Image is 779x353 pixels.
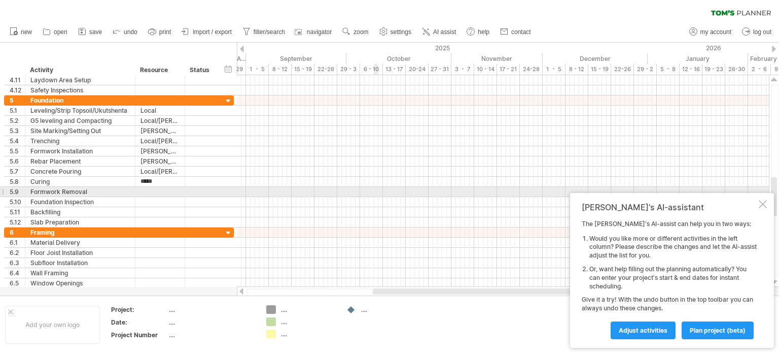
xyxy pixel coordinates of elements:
[10,106,25,115] div: 5.1
[111,331,167,339] div: Project Number
[30,268,130,278] div: Wall Framing
[753,28,771,36] span: log out
[190,65,212,75] div: Status
[314,64,337,75] div: 22-26
[169,305,254,314] div: ....
[140,126,180,136] div: [PERSON_NAME]
[10,75,25,85] div: 4.11
[30,187,130,197] div: Formwork Removal
[30,156,130,166] div: Rebar Placement
[10,167,25,176] div: 5.7
[124,28,137,36] span: undo
[582,220,757,339] div: The [PERSON_NAME]'s AI-assist can help you in two ways: Give it a try! With the undo button in th...
[179,25,235,39] a: import / export
[10,136,25,146] div: 5.4
[10,95,25,105] div: 5
[429,64,451,75] div: 27 - 31
[10,197,25,207] div: 5.10
[7,25,35,39] a: new
[10,187,25,197] div: 5.9
[30,258,130,268] div: Subfloor Installation
[30,146,130,156] div: Formwork Installation
[89,28,102,36] span: save
[543,64,565,75] div: 1 - 5
[281,305,336,314] div: ....
[30,228,130,237] div: Framing
[30,136,130,146] div: Trenching
[10,278,25,288] div: 6.5
[748,64,771,75] div: 2 - 6
[464,25,492,39] a: help
[292,64,314,75] div: 15 - 19
[140,65,179,75] div: Resource
[10,207,25,217] div: 5.11
[702,64,725,75] div: 19 - 23
[474,64,497,75] div: 10 - 14
[451,53,543,64] div: November 2025
[293,25,335,39] a: navigator
[111,318,167,327] div: Date:
[146,25,174,39] a: print
[246,64,269,75] div: 1 - 5
[419,25,459,39] a: AI assist
[340,25,371,39] a: zoom
[30,95,130,105] div: Foundation
[140,116,180,125] div: Local/[PERSON_NAME]
[10,116,25,125] div: 5.2
[648,53,748,64] div: January 2026
[5,306,100,344] div: Add your own logo
[30,65,129,75] div: Activity
[30,177,130,186] div: Curing
[76,25,105,39] a: save
[281,317,336,326] div: ....
[690,327,746,334] span: plan project (beta)
[169,318,254,327] div: ....
[360,64,383,75] div: 6 - 10
[10,156,25,166] div: 5.6
[634,64,657,75] div: 29 - 2
[478,28,489,36] span: help
[611,64,634,75] div: 22-26
[10,85,25,95] div: 4.12
[680,64,702,75] div: 12 - 16
[353,28,368,36] span: zoom
[140,146,180,156] div: [PERSON_NAME]
[10,177,25,186] div: 5.8
[10,146,25,156] div: 5.5
[582,202,757,212] div: [PERSON_NAME]'s AI-assistant
[169,331,254,339] div: ....
[451,64,474,75] div: 3 - 7
[589,265,757,291] li: Or, want help filling out the planning automatically? You can enter your project's start & end da...
[687,25,734,39] a: my account
[588,64,611,75] div: 15 - 19
[30,116,130,125] div: G5 leveling and Compacting
[511,28,531,36] span: contact
[725,64,748,75] div: 26-30
[254,28,285,36] span: filter/search
[40,25,70,39] a: open
[361,305,416,314] div: ....
[30,248,130,258] div: Floor Joist Installation
[565,64,588,75] div: 8 - 12
[140,156,180,166] div: [PERSON_NAME]
[682,322,754,339] a: plan project (beta)
[498,25,534,39] a: contact
[497,64,520,75] div: 17 - 21
[657,64,680,75] div: 5 - 9
[110,25,140,39] a: undo
[193,28,232,36] span: import / export
[307,28,332,36] span: navigator
[10,238,25,247] div: 6.1
[10,217,25,227] div: 5.12
[111,305,167,314] div: Project:
[30,207,130,217] div: Backfilling
[10,248,25,258] div: 6.2
[54,28,67,36] span: open
[377,25,414,39] a: settings
[346,53,451,64] div: October 2025
[543,53,648,64] div: December 2025
[269,64,292,75] div: 8 - 12
[246,53,346,64] div: September 2025
[30,238,130,247] div: Material Delivery
[281,330,336,338] div: ....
